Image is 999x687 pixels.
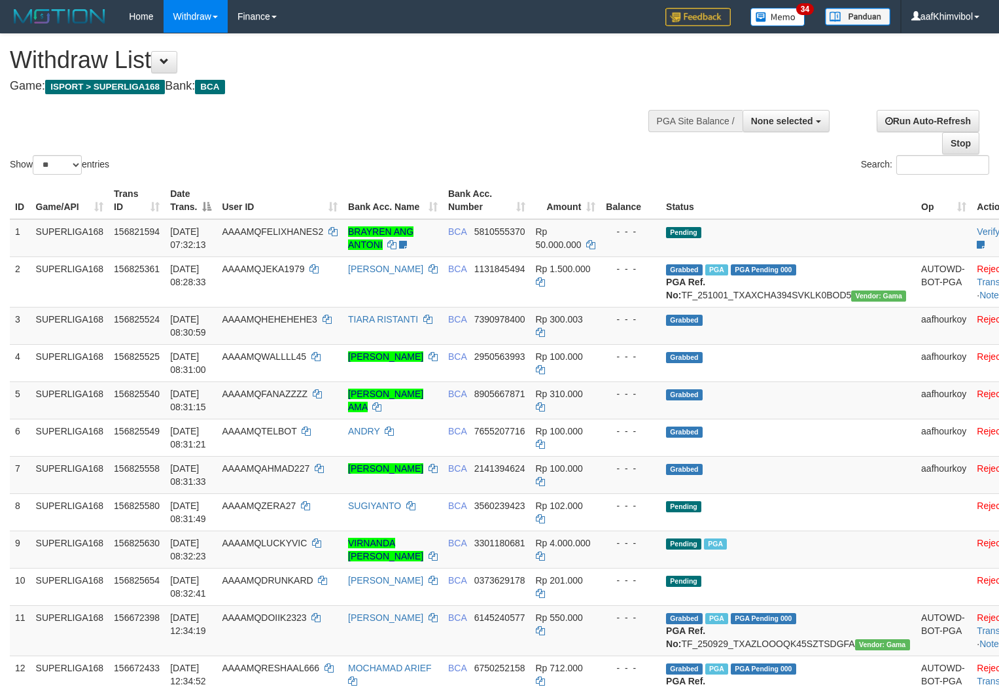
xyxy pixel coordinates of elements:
[536,463,583,474] span: Rp 100.000
[348,538,423,561] a: VIRNANDA [PERSON_NAME]
[606,350,656,363] div: - - -
[10,493,31,531] td: 8
[31,419,109,456] td: SUPERLIGA168
[877,110,979,132] a: Run Auto-Refresh
[10,605,31,656] td: 11
[114,389,160,399] span: 156825540
[170,663,206,686] span: [DATE] 12:34:52
[222,314,317,325] span: AAAAMQHEHEHEHE3
[606,499,656,512] div: - - -
[666,227,701,238] span: Pending
[31,307,109,344] td: SUPERLIGA168
[896,155,989,175] input: Search:
[661,605,916,656] td: TF_250929_TXAZLOOOQK45SZTSDGFA
[448,314,466,325] span: BCA
[31,456,109,493] td: SUPERLIGA168
[474,226,525,237] span: Copy 5810555370 to clipboard
[474,426,525,436] span: Copy 7655207716 to clipboard
[474,663,525,673] span: Copy 6750252158 to clipboard
[195,80,224,94] span: BCA
[343,182,443,219] th: Bank Acc. Name: activate to sort column ascending
[348,463,423,474] a: [PERSON_NAME]
[348,226,413,250] a: BRAYREN ANG ANTONI
[665,8,731,26] img: Feedback.jpg
[851,291,906,302] span: Vendor URL: https://trx31.1velocity.biz
[222,389,307,399] span: AAAAMQFANAZZZZ
[536,226,582,250] span: Rp 50.000.000
[31,219,109,257] td: SUPERLIGA168
[114,663,160,673] span: 156672433
[916,605,972,656] td: AUTOWD-BOT-PGA
[731,613,796,624] span: PGA Pending
[536,501,583,511] span: Rp 102.000
[170,389,206,412] span: [DATE] 08:31:15
[222,426,296,436] span: AAAAMQTELBOT
[666,264,703,275] span: Grabbed
[222,351,306,362] span: AAAAMQWALLLL45
[10,155,109,175] label: Show entries
[10,182,31,219] th: ID
[474,612,525,623] span: Copy 6145240577 to clipboard
[10,219,31,257] td: 1
[474,389,525,399] span: Copy 8905667871 to clipboard
[536,351,583,362] span: Rp 100.000
[666,625,705,649] b: PGA Ref. No:
[114,314,160,325] span: 156825524
[474,314,525,325] span: Copy 7390978400 to clipboard
[606,537,656,550] div: - - -
[474,575,525,586] span: Copy 0373629178 to clipboard
[606,313,656,326] div: - - -
[666,464,703,475] span: Grabbed
[222,501,296,511] span: AAAAMQZERA27
[474,538,525,548] span: Copy 3301180681 to clipboard
[10,307,31,344] td: 3
[916,256,972,307] td: AUTOWD-BOT-PGA
[348,575,423,586] a: [PERSON_NAME]
[114,538,160,548] span: 156825630
[114,351,160,362] span: 156825525
[10,344,31,381] td: 4
[666,315,703,326] span: Grabbed
[222,226,323,237] span: AAAAMQFELIXHANES2
[666,352,703,363] span: Grabbed
[448,426,466,436] span: BCA
[170,226,206,250] span: [DATE] 07:32:13
[114,575,160,586] span: 156825654
[170,351,206,375] span: [DATE] 08:31:00
[536,426,583,436] span: Rp 100.000
[448,575,466,586] span: BCA
[222,663,319,673] span: AAAAMQRESHAAL666
[606,661,656,675] div: - - -
[348,663,432,673] a: MOCHAMAD ARIEF
[10,256,31,307] td: 2
[222,264,304,274] span: AAAAMQJEKA1979
[916,419,972,456] td: aafhourkoy
[10,456,31,493] td: 7
[606,387,656,400] div: - - -
[170,264,206,287] span: [DATE] 08:28:33
[666,613,703,624] span: Grabbed
[31,568,109,605] td: SUPERLIGA168
[31,531,109,568] td: SUPERLIGA168
[751,116,813,126] span: None selected
[661,182,916,219] th: Status
[348,351,423,362] a: [PERSON_NAME]
[861,155,989,175] label: Search:
[10,419,31,456] td: 6
[731,264,796,275] span: PGA Pending
[666,576,701,587] span: Pending
[114,226,160,237] span: 156821594
[448,663,466,673] span: BCA
[31,344,109,381] td: SUPERLIGA168
[606,425,656,438] div: - - -
[705,663,728,675] span: Marked by aafsoycanthlai
[536,264,591,274] span: Rp 1.500.000
[114,264,160,274] span: 156825361
[170,575,206,599] span: [DATE] 08:32:41
[666,663,703,675] span: Grabbed
[448,538,466,548] span: BCA
[606,462,656,475] div: - - -
[704,538,727,550] span: Marked by aafnonsreyleab
[10,80,653,93] h4: Game: Bank:
[666,427,703,438] span: Grabbed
